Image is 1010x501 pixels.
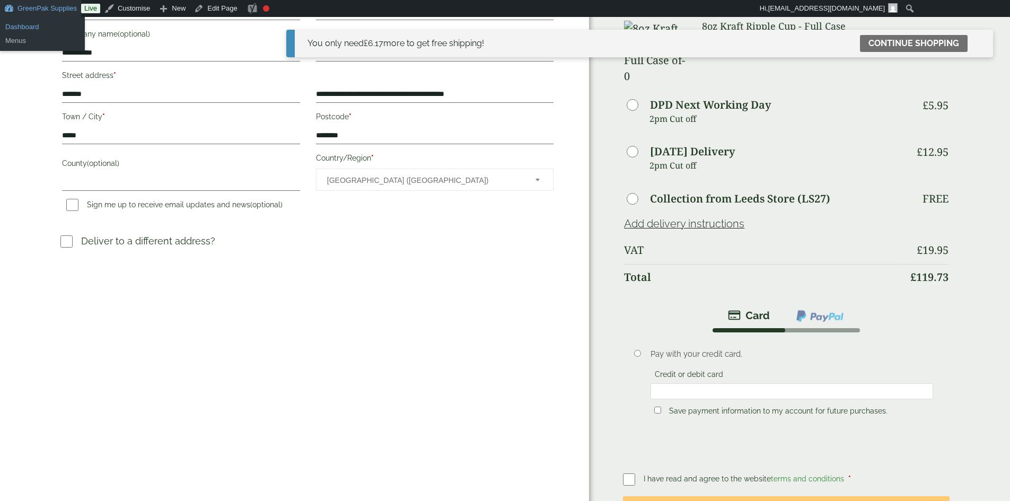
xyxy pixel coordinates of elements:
[62,156,300,174] label: County
[327,169,521,191] span: United Kingdom (UK)
[364,38,368,48] span: £
[62,109,300,127] label: Town / City
[923,192,948,205] p: Free
[650,194,830,204] label: Collection from Leeds Store (LS27)
[650,100,771,110] label: DPD Next Working Day
[62,27,300,45] label: Company name
[702,21,903,32] h3: 8oz Kraft Ripple Cup - Full Case
[651,348,933,360] p: Pay with your credit card.
[364,38,383,48] span: 6.17
[624,238,902,263] th: VAT
[81,4,100,13] a: Live
[316,109,554,127] label: Postcode
[316,27,554,45] label: Phone
[624,264,902,290] th: Total
[87,159,119,168] span: (optional)
[654,386,930,396] iframe: Secure card payment input frame
[113,71,116,80] abbr: required
[81,234,215,248] p: Deliver to a different address?
[349,112,352,121] abbr: required
[371,154,374,162] abbr: required
[644,474,846,483] span: I have read and agree to the website
[66,199,78,211] input: Sign me up to receive email updates and news(optional)
[923,98,948,112] bdi: 5.95
[316,151,554,169] label: Country/Region
[860,35,968,52] a: Continue shopping
[917,243,923,257] span: £
[624,217,744,230] a: Add delivery instructions
[118,30,150,38] span: (optional)
[771,474,844,483] a: terms and conditions
[650,146,735,157] label: [DATE] Delivery
[665,407,892,418] label: Save payment information to my account for future purchases.
[62,68,300,86] label: Street address
[768,4,885,12] span: [EMAIL_ADDRESS][DOMAIN_NAME]
[316,169,554,191] span: Country/Region
[624,21,689,84] img: 8oz Kraft Ripple Cup-Full Case of-0
[923,98,928,112] span: £
[917,145,948,159] bdi: 12.95
[102,112,105,121] abbr: required
[728,309,770,322] img: stripe.png
[263,5,269,12] div: Focus keyphrase not set
[848,474,851,483] abbr: required
[62,200,287,212] label: Sign me up to receive email updates and news
[250,200,283,209] span: (optional)
[910,270,916,284] span: £
[649,157,902,173] p: 2pm Cut off
[917,243,948,257] bdi: 19.95
[651,370,727,382] label: Credit or debit card
[910,270,948,284] bdi: 119.73
[308,37,484,50] div: You only need more to get free shipping!
[795,309,845,323] img: ppcp-gateway.png
[917,145,923,159] span: £
[649,111,902,127] p: 2pm Cut off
